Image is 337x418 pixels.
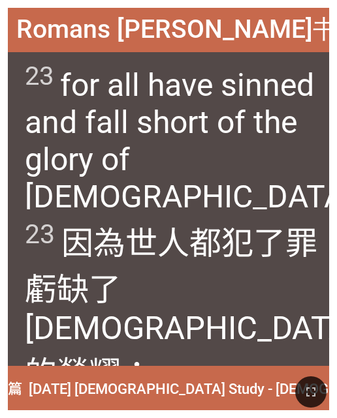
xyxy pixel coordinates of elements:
[25,61,54,91] sup: 23
[25,218,55,250] sup: 23
[57,355,153,392] wg2316: 榮耀
[121,355,153,392] wg1391: ；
